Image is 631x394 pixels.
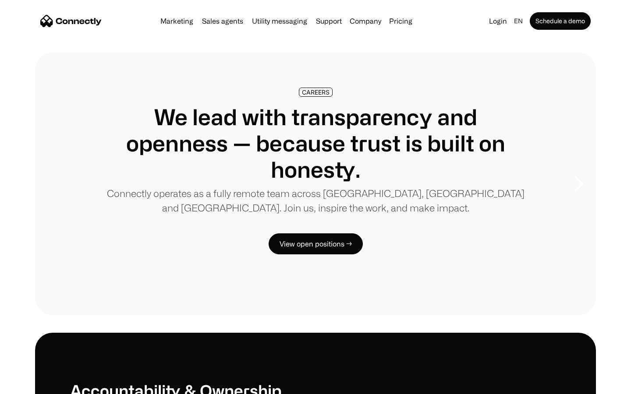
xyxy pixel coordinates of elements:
div: 1 of 8 [35,53,596,315]
div: next slide [561,140,596,228]
div: CAREERS [302,89,330,95]
p: Connectly operates as a fully remote team across [GEOGRAPHIC_DATA], [GEOGRAPHIC_DATA] and [GEOGRA... [105,186,526,215]
h1: We lead with transparency and openness — because trust is built on honesty. [105,104,526,183]
a: View open positions → [269,233,363,254]
a: Login [486,15,510,27]
div: Company [347,15,384,27]
div: carousel [35,53,596,315]
a: Marketing [157,18,197,25]
a: Schedule a demo [530,12,591,30]
a: Pricing [386,18,416,25]
div: Company [350,15,381,27]
div: en [514,15,523,27]
ul: Language list [18,379,53,391]
a: home [40,14,102,28]
a: Utility messaging [248,18,311,25]
a: Support [312,18,345,25]
aside: Language selected: English [9,378,53,391]
div: en [510,15,528,27]
a: Sales agents [199,18,247,25]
